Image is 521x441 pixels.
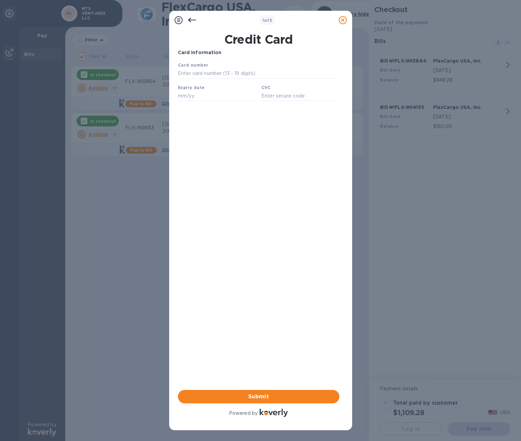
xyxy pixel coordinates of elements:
[262,18,272,23] b: of 3
[229,410,258,417] p: Powered by
[178,62,339,102] iframe: Your browser does not support iframes
[183,393,334,401] span: Submit
[175,32,342,46] h1: Credit Card
[178,50,222,55] b: Card Information
[262,18,264,23] span: 1
[260,409,288,417] img: Logo
[178,390,339,403] button: Submit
